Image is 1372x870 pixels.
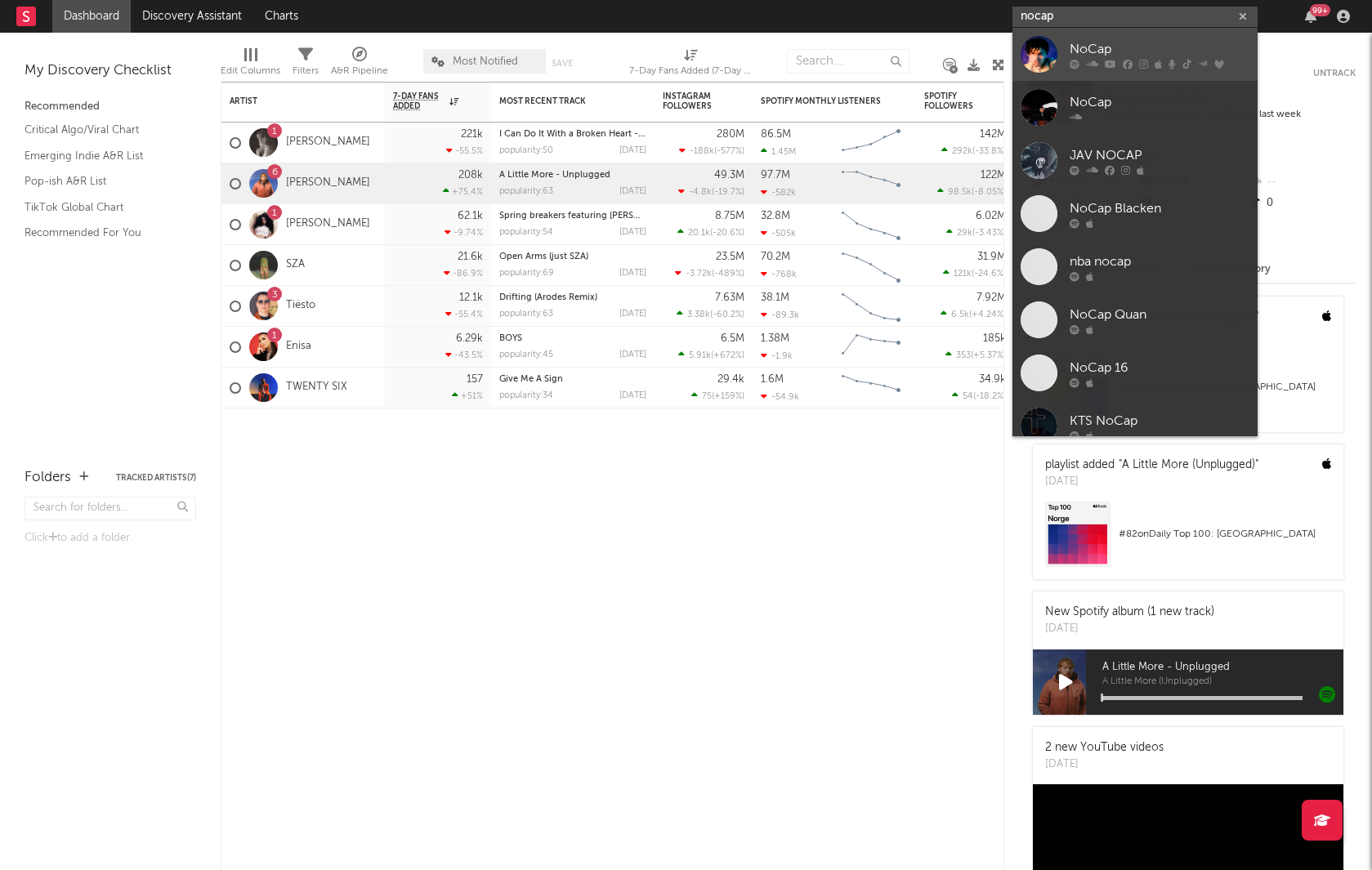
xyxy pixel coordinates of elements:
div: 34.9k [979,374,1006,385]
div: ( ) [937,186,1006,197]
div: -582k [761,187,796,198]
div: -55.4 % [445,309,483,319]
a: Critical Algo/Viral Chart [25,121,180,139]
span: -4.8k [689,188,712,197]
div: ( ) [946,227,1006,238]
div: 99 + [1310,4,1330,16]
span: +5.37 % [973,351,1003,360]
a: Emerging Indie A&R List [25,147,180,165]
div: 21.6k [458,252,483,262]
a: SZA [286,258,305,272]
div: 31.9M [977,252,1006,262]
div: ( ) [678,186,744,197]
div: Folders [25,468,71,488]
span: -8.05 % [974,188,1003,197]
div: ( ) [691,390,744,401]
div: -54.9k [761,391,799,402]
span: Most Notified [453,56,518,67]
div: BOYS [499,334,646,343]
input: Search for folders... [25,497,196,520]
a: NoCap [1012,81,1258,134]
span: -3.72k [686,270,712,279]
div: Click to add a folder. [25,529,196,548]
div: Spotify Monthly Listeners [761,96,883,106]
svg: Chart title [834,163,908,204]
div: New Spotify album (1 new track) [1045,604,1214,621]
div: 2 new YouTube videos [1045,739,1164,756]
div: Most Recent Track [499,96,622,106]
div: ( ) [677,309,744,319]
div: 280M [717,129,744,140]
span: 121k [954,270,972,279]
div: My Discovery Checklist [25,61,196,81]
div: Artist [230,96,352,106]
div: Edit Columns [221,41,280,88]
a: KTS NoCap [1012,399,1258,453]
div: ( ) [943,268,1006,279]
span: 5.91k [689,351,711,360]
a: Spring breakers featuring [PERSON_NAME] [499,212,681,221]
span: +672 % [713,351,742,360]
div: [DATE] [619,391,646,400]
div: ( ) [677,227,744,238]
span: +159 % [714,392,742,401]
a: I Can Do It With a Broken Heart - [PERSON_NAME] Remix [499,130,740,139]
div: 6.02M [976,211,1006,221]
div: 142M [980,129,1006,140]
div: -86.9 % [444,268,483,279]
div: nba nocap [1070,252,1249,271]
div: Give Me A Sign [499,375,646,384]
span: 54 [963,392,973,401]
div: 49.3M [714,170,744,181]
div: -505k [761,228,796,239]
div: popularity: 69 [499,269,554,278]
div: +75.4 % [443,186,483,197]
svg: Chart title [834,245,908,286]
svg: Chart title [834,286,908,327]
div: [DATE] [619,350,646,359]
span: 29k [957,229,972,238]
div: -768k [761,269,797,279]
div: Instagram Followers [663,91,720,111]
div: 7.92M [976,292,1006,303]
div: [DATE] [1045,756,1164,773]
div: +51 % [452,390,483,401]
span: -20.6 % [713,229,742,238]
div: Open Arms (just SZA) [499,252,646,261]
div: [DATE] [619,187,646,196]
div: 70.2M [761,252,790,262]
div: 7-Day Fans Added (7-Day Fans Added) [629,61,752,81]
span: A Little More - Unplugged [1102,658,1343,677]
div: 1.45M [761,146,796,157]
svg: Chart title [834,204,908,245]
div: 97.7M [761,170,790,181]
a: JAV NOCAP [1012,134,1258,187]
div: # 82 on Daily Top 100: [GEOGRAPHIC_DATA] [1119,524,1331,544]
div: popularity: 50 [499,146,553,155]
span: 292k [952,147,972,156]
div: Edit Columns [221,61,280,81]
div: 32.8M [761,211,790,221]
a: NoCap [1012,28,1258,81]
div: Spotify Followers [924,91,981,111]
button: Save [552,59,573,68]
div: NoCap Quan [1070,305,1249,324]
svg: Chart title [834,368,908,408]
div: playlist added [1045,457,1258,474]
div: -9.74 % [445,227,483,238]
div: -1.9k [761,350,793,361]
div: [DATE] [619,269,646,278]
div: popularity: 63 [499,310,553,319]
div: NoCap Blacken [1070,199,1249,218]
a: [PERSON_NAME] [286,176,370,190]
div: A&R Pipeline [331,41,388,88]
div: 1.6M [761,374,784,385]
a: Tiësto [286,299,315,313]
svg: Chart title [834,123,908,163]
div: 38.1M [761,292,789,303]
div: 185k [983,333,1006,344]
a: [PERSON_NAME] [286,217,370,231]
span: 353 [956,351,971,360]
button: 99+ [1305,10,1316,23]
div: [DATE] [1045,474,1258,490]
